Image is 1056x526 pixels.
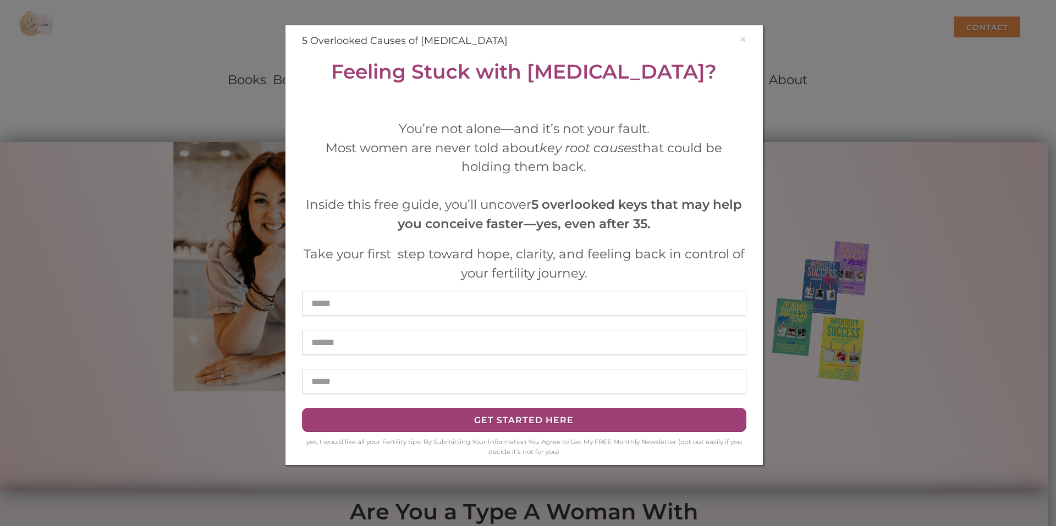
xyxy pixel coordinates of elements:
div: Get Started HERE [316,413,732,428]
strong: Feeling Stuck with [MEDICAL_DATA]? [331,59,717,84]
span: You’re not alone—and it’s not your fault. [399,121,650,136]
span: Most women are never told about that could be holding them back. [326,140,722,175]
strong: 5 overlooked keys that may help you conceive faster—yes, even after 35. [398,197,743,231]
em: key root causes [540,140,637,156]
h4: 5 Overlooked Causes of [MEDICAL_DATA] [302,34,746,48]
span: Inside this free guide, you’ll uncover [306,197,742,231]
div: yes, I would like all your Fertility tips! By Submitting Your Information You Agree to Get My FRE... [302,438,746,457]
span: Take your first step toward hope, clarity, and feeling back in control of your fertility journey. [304,246,745,281]
button: × [740,34,746,45]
